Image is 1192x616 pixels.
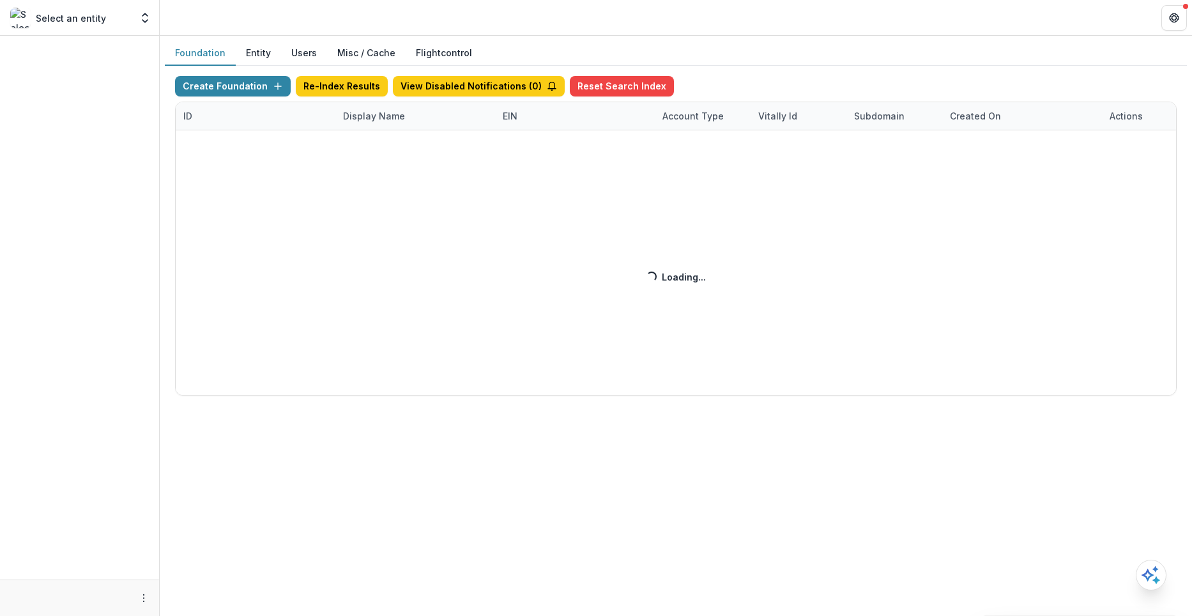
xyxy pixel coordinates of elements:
button: Open entity switcher [136,5,154,31]
button: Entity [236,41,281,66]
button: Misc / Cache [327,41,406,66]
button: Get Help [1161,5,1187,31]
button: More [136,590,151,606]
img: Select an entity [10,8,31,28]
button: Open AI Assistant [1136,560,1166,590]
button: Foundation [165,41,236,66]
p: Select an entity [36,12,106,25]
a: Flightcontrol [416,46,472,59]
button: Users [281,41,327,66]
